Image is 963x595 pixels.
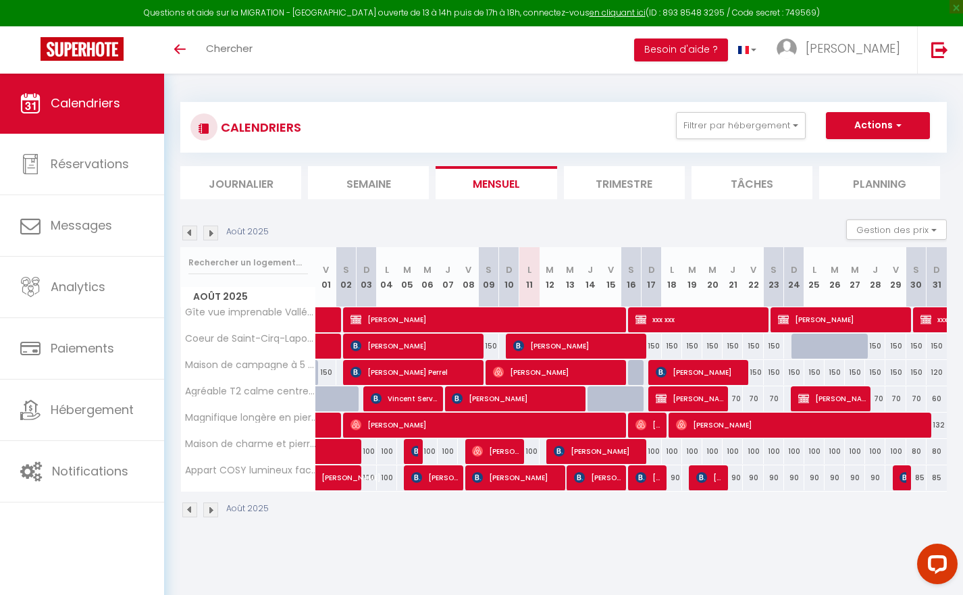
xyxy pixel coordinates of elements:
div: 70 [743,386,763,411]
th: 24 [784,247,804,307]
abbr: D [791,263,798,276]
abbr: J [445,263,450,276]
span: félicité bouxin [411,438,418,464]
abbr: S [486,263,492,276]
span: [PERSON_NAME] [350,333,479,359]
div: 150 [865,334,885,359]
th: 29 [885,247,906,307]
div: 100 [438,439,458,464]
div: 100 [865,439,885,464]
th: 26 [825,247,845,307]
div: 120 [927,360,947,385]
span: Analytics [51,278,105,295]
span: [PERSON_NAME] [635,465,662,490]
th: 27 [845,247,865,307]
a: en cliquant ici [590,7,646,18]
abbr: L [812,263,816,276]
div: 150 [764,334,784,359]
abbr: S [343,263,349,276]
iframe: LiveChat chat widget [906,538,963,595]
div: 100 [804,439,825,464]
div: 90 [723,465,743,490]
span: [PERSON_NAME] [635,412,662,438]
abbr: D [648,263,655,276]
span: [PERSON_NAME] [321,458,384,484]
div: 85 [927,465,947,490]
div: 100 [845,439,865,464]
div: 150 [764,360,784,385]
img: ... [777,38,797,59]
a: ... [PERSON_NAME] [766,26,917,74]
div: 100 [417,439,438,464]
abbr: V [750,263,756,276]
span: Gîte vue imprenable Vallée du Lot, piscine privée [183,307,318,317]
div: 60 [927,386,947,411]
input: Rechercher un logement... [188,251,308,275]
th: 05 [397,247,417,307]
div: 150 [804,360,825,385]
div: 100 [784,439,804,464]
li: Mensuel [436,166,556,199]
th: 11 [519,247,540,307]
span: Paiements [51,340,114,357]
div: 100 [764,439,784,464]
span: Magnifique longère en pierre du Lot Piscine Privée [183,413,318,423]
span: [PERSON_NAME] [676,412,926,438]
th: 15 [600,247,621,307]
abbr: M [423,263,432,276]
div: 150 [662,334,682,359]
abbr: V [465,263,471,276]
abbr: V [323,263,329,276]
span: [PERSON_NAME] [452,386,580,411]
span: [PERSON_NAME] [411,465,459,490]
abbr: M [708,263,717,276]
abbr: D [363,263,370,276]
th: 21 [723,247,743,307]
th: 09 [479,247,499,307]
span: [PERSON_NAME] [472,465,560,490]
span: fabrice Pistolet [900,465,906,490]
span: Maison de campagne à 5 kms de [GEOGRAPHIC_DATA] [183,360,318,370]
div: 100 [519,439,540,464]
th: 02 [336,247,357,307]
p: Août 2025 [226,502,269,515]
span: Vincent Services Petit [371,386,438,411]
img: Super Booking [41,37,124,61]
th: 07 [438,247,458,307]
abbr: M [831,263,839,276]
div: 150 [784,360,804,385]
div: 100 [702,439,723,464]
div: 100 [723,439,743,464]
th: 03 [357,247,377,307]
div: 150 [885,334,906,359]
div: 150 [723,334,743,359]
span: Agréable T2 calme centre-ville [GEOGRAPHIC_DATA] [183,386,318,396]
span: [PERSON_NAME] [513,333,642,359]
abbr: V [893,263,899,276]
abbr: J [730,263,735,276]
abbr: L [670,263,674,276]
p: Août 2025 [226,226,269,238]
abbr: M [688,263,696,276]
div: 70 [906,386,927,411]
div: 150 [865,360,885,385]
span: [PERSON_NAME] Perrel [350,359,479,385]
li: Planning [819,166,940,199]
abbr: L [385,263,389,276]
th: 23 [764,247,784,307]
button: Actions [826,112,930,139]
span: [PERSON_NAME] [472,438,519,464]
div: 70 [885,386,906,411]
span: Calendriers [51,95,120,111]
div: 100 [885,439,906,464]
span: [PERSON_NAME] [778,307,906,332]
th: 14 [580,247,600,307]
span: [PERSON_NAME] [574,465,621,490]
span: [PERSON_NAME] [656,386,723,411]
img: logout [931,41,948,58]
div: 100 [743,439,763,464]
button: Gestion des prix [846,219,947,240]
abbr: D [506,263,513,276]
th: 01 [316,247,336,307]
